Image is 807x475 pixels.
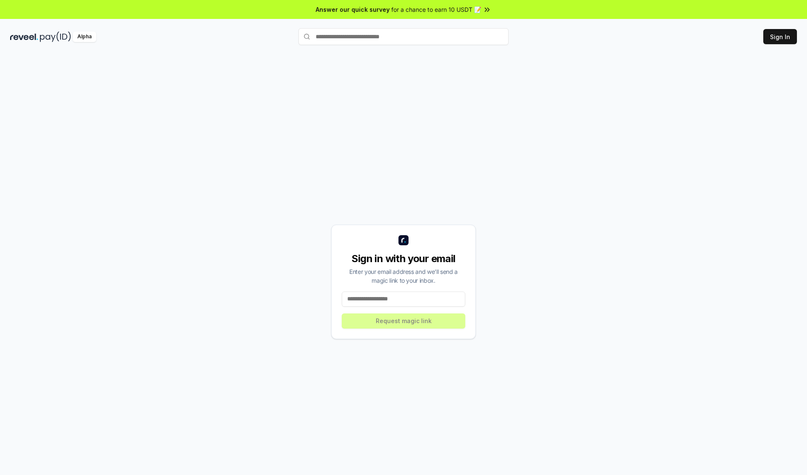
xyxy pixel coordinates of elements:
div: Enter your email address and we’ll send a magic link to your inbox. [342,267,465,285]
img: logo_small [398,235,409,245]
img: pay_id [40,32,71,42]
img: reveel_dark [10,32,38,42]
div: Alpha [73,32,96,42]
span: Answer our quick survey [316,5,390,14]
button: Sign In [763,29,797,44]
div: Sign in with your email [342,252,465,265]
span: for a chance to earn 10 USDT 📝 [391,5,481,14]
